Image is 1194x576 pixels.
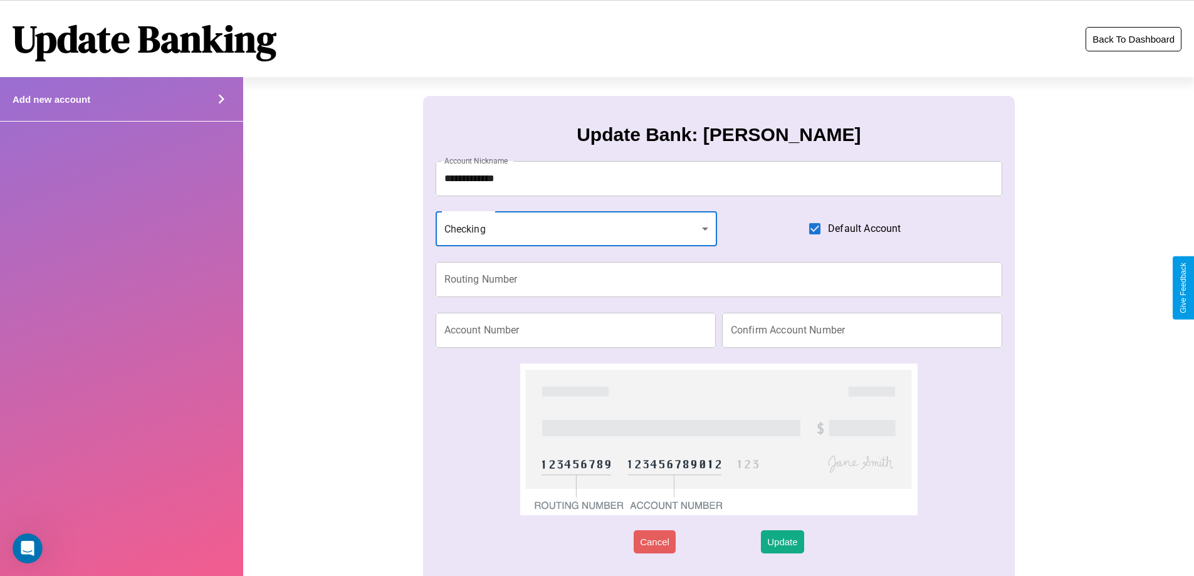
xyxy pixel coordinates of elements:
[520,364,917,515] img: check
[13,533,43,563] iframe: Intercom live chat
[444,155,508,166] label: Account Nickname
[761,530,804,553] button: Update
[634,530,676,553] button: Cancel
[1179,263,1188,313] div: Give Feedback
[828,221,901,236] span: Default Account
[13,94,90,105] h4: Add new account
[13,13,276,65] h1: Update Banking
[436,211,718,246] div: Checking
[577,124,861,145] h3: Update Bank: [PERSON_NAME]
[1086,27,1181,51] button: Back To Dashboard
